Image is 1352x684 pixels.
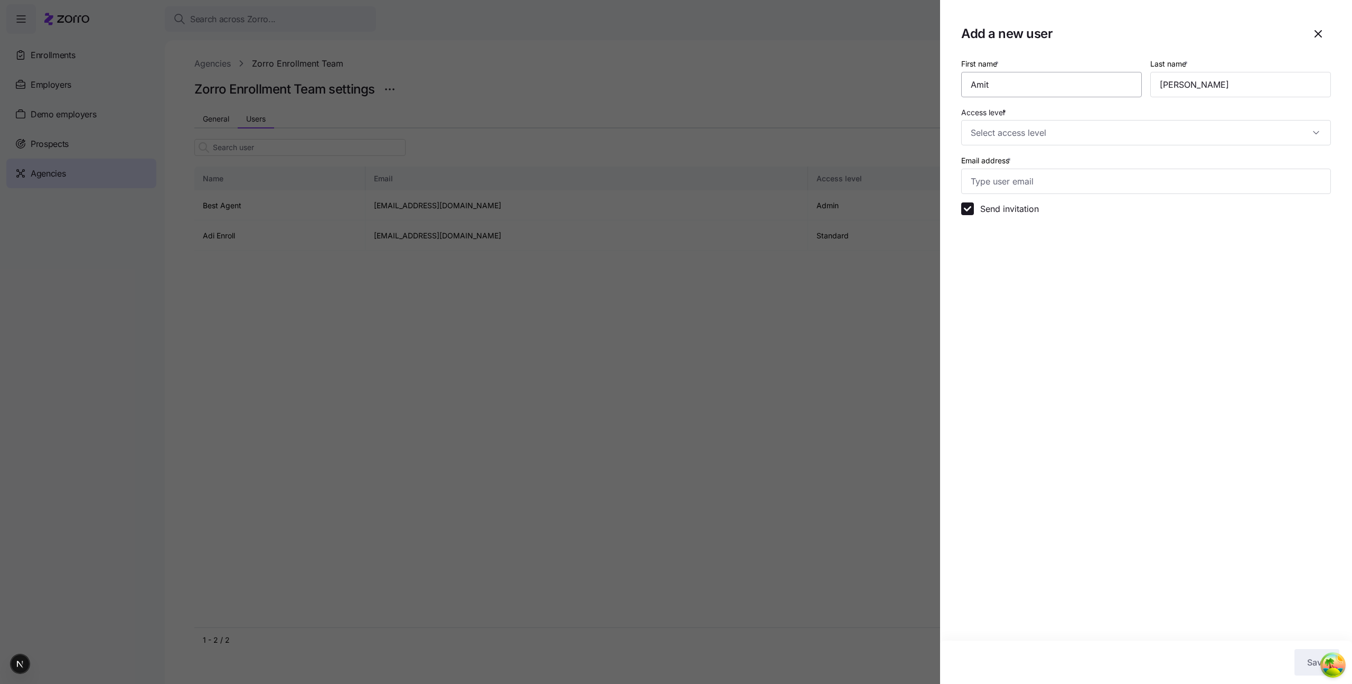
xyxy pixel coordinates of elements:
[961,25,1297,42] h1: Add a new user
[974,202,1039,215] label: Send invitation
[1322,654,1344,676] button: Open Tanstack query devtools
[961,120,1331,145] input: Select access level
[961,72,1142,97] input: Type first name
[1307,656,1327,669] span: Save
[961,58,1001,70] label: First name
[1294,649,1339,676] button: Save
[961,107,1008,118] label: Access level
[961,169,1331,194] input: Type user email
[1150,58,1190,70] label: Last name
[1150,72,1331,97] input: Type last name
[961,155,1013,167] label: Email address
